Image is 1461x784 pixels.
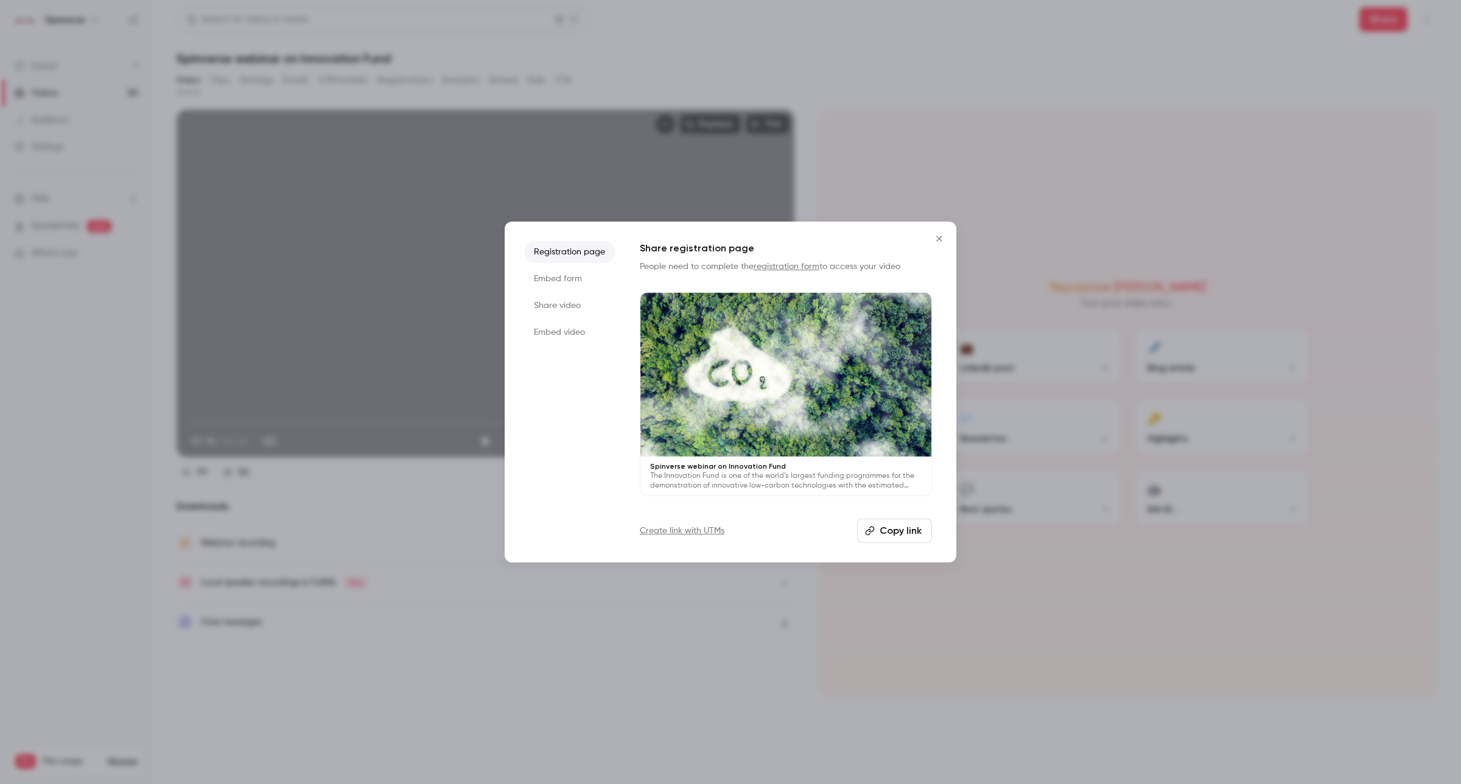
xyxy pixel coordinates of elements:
a: registration form [754,262,819,271]
button: Close [927,226,951,251]
li: Share video [524,295,615,317]
p: People need to complete the to access your video [640,261,932,273]
h1: Share registration page [640,241,932,256]
li: Embed form [524,268,615,290]
button: Copy link [857,519,932,543]
a: Spinverse webinar on Innovation FundThe Innovation Fund is one of the world’s largest funding pro... [640,292,932,496]
li: Embed video [524,321,615,343]
p: Spinverse webinar on Innovation Fund [650,461,922,471]
li: Registration page [524,241,615,263]
a: Create link with UTMs [640,525,724,537]
p: The Innovation Fund is one of the world’s largest funding programmes for the demonstration of inn... [650,471,922,491]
